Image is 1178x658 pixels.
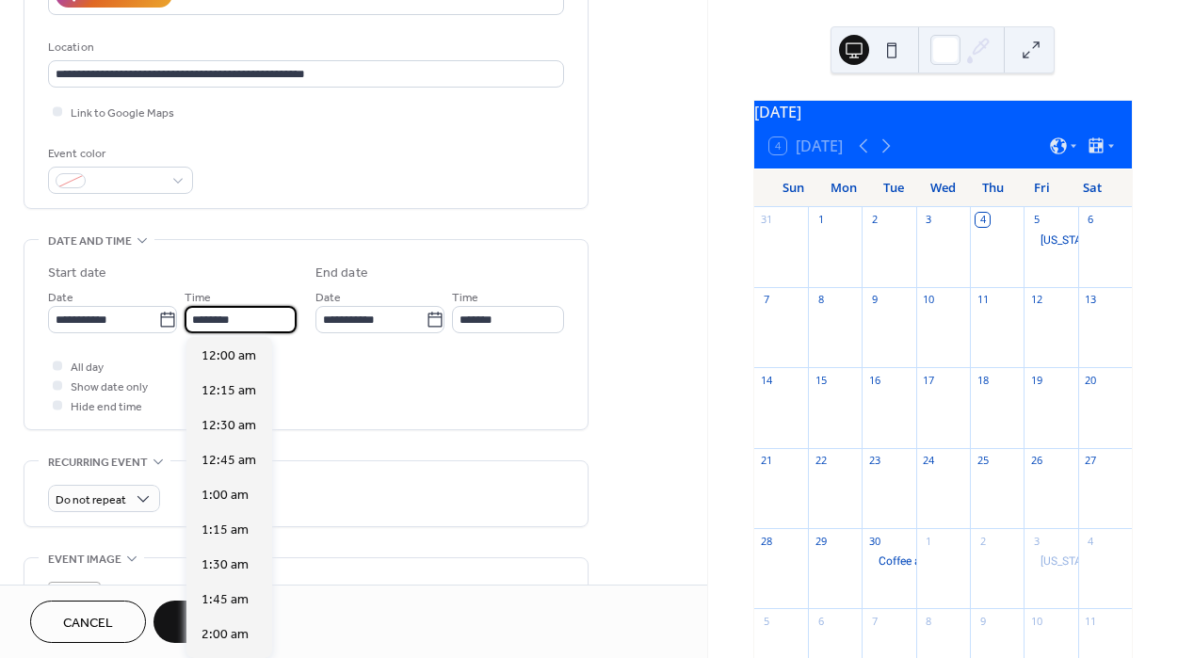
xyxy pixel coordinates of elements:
[202,381,256,401] span: 12:15 am
[48,264,106,283] div: Start date
[862,554,915,570] div: Coffee and Conversation with Jennifer Giannosa
[153,601,250,643] button: Save
[976,373,990,387] div: 18
[879,554,1118,570] div: Coffee and Conversation with [PERSON_NAME]
[760,454,774,468] div: 21
[48,582,101,634] div: ;
[976,293,990,307] div: 11
[1024,233,1077,249] div: Michigan Founders Fund: Founders First Fridays: September
[48,453,148,473] span: Recurring event
[202,590,249,610] span: 1:45 am
[814,213,828,227] div: 1
[868,169,918,207] div: Tue
[48,232,132,251] span: Date and time
[48,288,73,308] span: Date
[202,416,256,436] span: 12:30 am
[976,213,990,227] div: 4
[814,614,828,628] div: 6
[315,264,368,283] div: End date
[760,373,774,387] div: 14
[976,454,990,468] div: 25
[968,169,1018,207] div: Thu
[1024,554,1077,570] div: Michigan Founders Fund: Founders First Fridays: October
[976,614,990,628] div: 9
[185,288,211,308] span: Time
[760,534,774,548] div: 28
[202,555,249,575] span: 1:30 am
[1084,293,1098,307] div: 13
[30,601,146,643] button: Cancel
[814,454,828,468] div: 22
[867,213,881,227] div: 2
[71,358,104,377] span: All day
[63,614,113,634] span: Cancel
[48,550,121,570] span: Event image
[1029,454,1043,468] div: 26
[922,614,936,628] div: 8
[1029,293,1043,307] div: 12
[56,489,126,511] span: Do not repeat
[867,454,881,468] div: 23
[754,101,1132,123] div: [DATE]
[814,534,828,548] div: 29
[1029,614,1043,628] div: 10
[1029,213,1043,227] div: 5
[1029,373,1043,387] div: 19
[1084,454,1098,468] div: 27
[1067,169,1117,207] div: Sat
[769,169,819,207] div: Sun
[71,397,142,417] span: Hide end time
[1029,534,1043,548] div: 3
[867,614,881,628] div: 7
[1084,373,1098,387] div: 20
[452,288,478,308] span: Time
[814,373,828,387] div: 15
[1084,534,1098,548] div: 4
[814,293,828,307] div: 8
[922,534,936,548] div: 1
[867,534,881,548] div: 30
[202,521,249,540] span: 1:15 am
[922,373,936,387] div: 17
[202,625,249,645] span: 2:00 am
[48,38,560,57] div: Location
[1017,169,1067,207] div: Fri
[760,213,774,227] div: 31
[71,104,174,123] span: Link to Google Maps
[867,373,881,387] div: 16
[867,293,881,307] div: 9
[760,293,774,307] div: 7
[71,377,148,397] span: Show date only
[1084,213,1098,227] div: 6
[976,534,990,548] div: 2
[202,451,256,471] span: 12:45 am
[48,144,189,164] div: Event color
[922,293,936,307] div: 10
[315,288,341,308] span: Date
[818,169,868,207] div: Mon
[918,169,968,207] div: Wed
[1084,614,1098,628] div: 11
[202,486,249,506] span: 1:00 am
[760,614,774,628] div: 5
[922,213,936,227] div: 3
[922,454,936,468] div: 24
[202,346,256,366] span: 12:00 am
